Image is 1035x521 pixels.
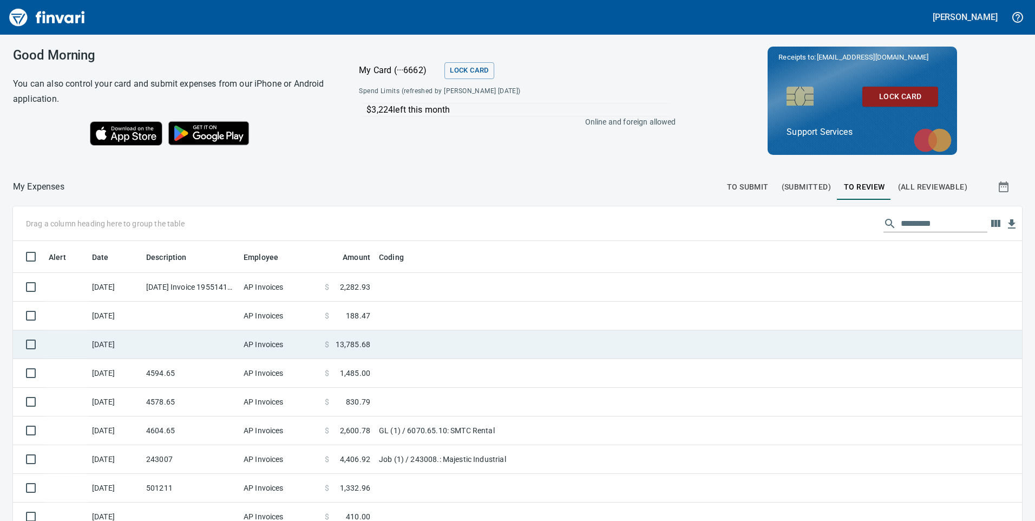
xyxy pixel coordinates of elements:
[340,454,370,465] span: 4,406.92
[142,388,239,416] td: 4578.65
[90,121,162,146] img: Download on the App Store
[244,251,278,264] span: Employee
[26,218,185,229] p: Drag a column heading here to group the table
[239,330,320,359] td: AP Invoices
[142,445,239,474] td: 243007
[239,388,320,416] td: AP Invoices
[13,180,64,193] p: My Expenses
[782,180,831,194] span: (Submitted)
[340,368,370,379] span: 1,485.00
[88,416,142,445] td: [DATE]
[346,310,370,321] span: 188.47
[871,90,929,103] span: Lock Card
[933,11,998,23] h5: [PERSON_NAME]
[13,48,332,63] h3: Good Morning
[375,445,645,474] td: Job (1) / 243008.: Majestic Industrial
[142,474,239,503] td: 501211
[142,416,239,445] td: 4604.65
[92,251,123,264] span: Date
[346,396,370,407] span: 830.79
[325,396,329,407] span: $
[908,123,957,158] img: mastercard.svg
[325,310,329,321] span: $
[727,180,769,194] span: To Submit
[778,52,946,63] p: Receipts to:
[162,115,256,151] img: Get it on Google Play
[239,302,320,330] td: AP Invoices
[325,483,329,493] span: $
[340,425,370,436] span: 2,600.78
[142,359,239,388] td: 4594.65
[340,282,370,292] span: 2,282.93
[325,282,329,292] span: $
[350,116,676,127] p: Online and foreign allowed
[49,251,80,264] span: Alert
[239,416,320,445] td: AP Invoices
[325,339,329,350] span: $
[325,368,329,379] span: $
[239,445,320,474] td: AP Invoices
[987,216,1004,232] button: Choose columns to display
[88,359,142,388] td: [DATE]
[6,4,88,30] img: Finvari
[444,62,494,79] button: Lock Card
[239,273,320,302] td: AP Invoices
[146,251,187,264] span: Description
[239,474,320,503] td: AP Invoices
[844,180,885,194] span: To Review
[92,251,109,264] span: Date
[336,339,370,350] span: 13,785.68
[88,388,142,416] td: [DATE]
[13,180,64,193] nav: breadcrumb
[142,273,239,302] td: [DATE] Invoice 195514110 from Uline Inc (1-24846)
[359,86,597,97] span: Spend Limits (refreshed by [PERSON_NAME] [DATE])
[987,174,1022,200] button: Show transactions within a particular date range
[787,126,938,139] p: Support Services
[898,180,967,194] span: (All Reviewable)
[359,64,440,77] p: My Card (···6662)
[239,359,320,388] td: AP Invoices
[379,251,418,264] span: Coding
[49,251,66,264] span: Alert
[340,483,370,493] span: 1,332.96
[88,474,142,503] td: [DATE]
[13,76,332,107] h6: You can also control your card and submit expenses from our iPhone or Android application.
[88,330,142,359] td: [DATE]
[244,251,292,264] span: Employee
[88,273,142,302] td: [DATE]
[325,425,329,436] span: $
[325,454,329,465] span: $
[88,302,142,330] td: [DATE]
[375,416,645,445] td: GL (1) / 6070.65.10: SMTC Rental
[146,251,201,264] span: Description
[379,251,404,264] span: Coding
[1004,216,1020,232] button: Download Table
[930,9,1000,25] button: [PERSON_NAME]
[329,251,370,264] span: Amount
[862,87,938,107] button: Lock Card
[88,445,142,474] td: [DATE]
[816,52,929,62] span: [EMAIL_ADDRESS][DOMAIN_NAME]
[343,251,370,264] span: Amount
[450,64,488,77] span: Lock Card
[366,103,670,116] p: $3,224 left this month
